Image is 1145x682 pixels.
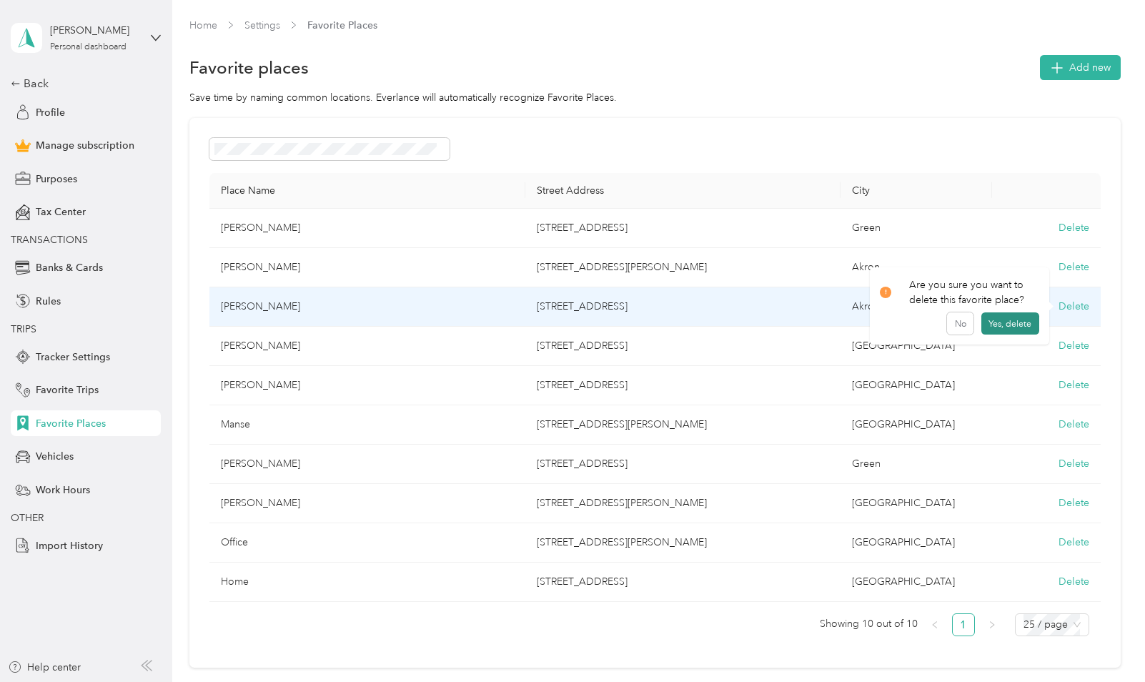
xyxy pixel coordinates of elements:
[841,248,992,287] td: Akron
[36,538,103,553] span: Import History
[189,60,309,75] h1: Favorite places
[50,43,127,51] div: Personal dashboard
[36,416,106,431] span: Favorite Places
[209,173,525,209] th: Place Name
[209,287,525,327] td: Chaddock
[841,523,992,563] td: Canton
[1059,299,1089,314] button: Delete
[525,287,841,327] td: 301 Karson Dr, Akron, OH, United States
[36,204,86,219] span: Tax Center
[923,613,946,636] li: Previous Page
[525,248,841,287] td: 2708 Linwood Rd, Akron, OH, United States
[36,105,65,120] span: Profile
[981,613,1003,636] li: Next Page
[209,405,525,445] td: Manse
[1059,495,1089,510] button: Delete
[36,382,99,397] span: Favorite Trips
[1015,613,1089,636] div: Page Size
[525,209,841,248] td: 1501 Spring Wood Ln, Uniontown, OH, United States
[36,138,134,153] span: Manage subscription
[953,614,974,636] a: 1
[909,277,1039,307] p: Are you sure you want to delete this favorite place?
[841,327,992,366] td: North Canton
[923,613,946,636] button: left
[525,405,841,445] td: 132 Willaman Ave NW, North Canton, OH, United States
[8,660,81,675] button: Help center
[1023,614,1081,636] span: 25 / page
[209,563,525,602] td: Home
[931,621,939,629] span: left
[525,523,841,563] td: 4618 Dressler Rd NW
[1059,574,1089,589] button: Delete
[841,405,992,445] td: North Canton
[1065,602,1145,682] iframe: Everlance-gr Chat Button Frame
[36,350,110,365] span: Tracker Settings
[525,563,841,602] td: 1500 44th St NW
[36,449,74,464] span: Vehicles
[981,613,1003,636] button: right
[11,323,36,335] span: TRIPS
[11,234,88,246] span: TRANSACTIONS
[209,248,525,287] td: Dipietro
[525,366,841,405] td: 1222 White Stone Cir NE, Canton, OH, United States
[209,523,525,563] td: Office
[525,484,841,523] td: 2934 William St NE, Canton, OH, United States
[209,327,525,366] td: Gallina
[307,18,377,33] span: Favorite Places
[988,621,996,629] span: right
[36,294,61,309] span: Rules
[36,260,103,275] span: Banks & Cards
[189,19,217,31] a: Home
[525,327,841,366] td: 2785 Chalford Cir NW, North Canton, OH, United States
[1040,55,1121,80] button: Add new
[820,613,918,635] span: Showing 10 out of 10
[1059,456,1089,471] button: Delete
[1059,417,1089,432] button: Delete
[36,483,90,498] span: Work Hours
[209,209,525,248] td: Todd
[525,173,841,209] th: Street Address
[841,563,992,602] td: Canton
[841,366,992,405] td: Canton
[1059,260,1089,275] button: Delete
[209,366,525,405] td: Hughes
[1069,60,1111,75] span: Add new
[1059,338,1089,353] button: Delete
[841,445,992,484] td: Green
[525,445,841,484] td: 3751 Muirfield Dr, Uniontown, OH, United States
[1059,377,1089,392] button: Delete
[841,173,992,209] th: City
[209,445,525,484] td: Sackett
[11,512,44,524] span: OTHER
[841,209,992,248] td: Green
[209,484,525,523] td: Gallucci
[36,172,77,187] span: Purposes
[981,312,1039,335] button: Yes, delete
[189,90,1120,105] div: Save time by naming common locations. Everlance will automatically recognize Favorite Places.
[11,75,154,92] div: Back
[841,287,992,327] td: Akron
[1059,535,1089,550] button: Delete
[244,19,280,31] a: Settings
[947,312,973,335] button: No
[841,484,992,523] td: Canton
[952,613,975,636] li: 1
[50,23,139,38] div: [PERSON_NAME]
[1059,220,1089,235] button: Delete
